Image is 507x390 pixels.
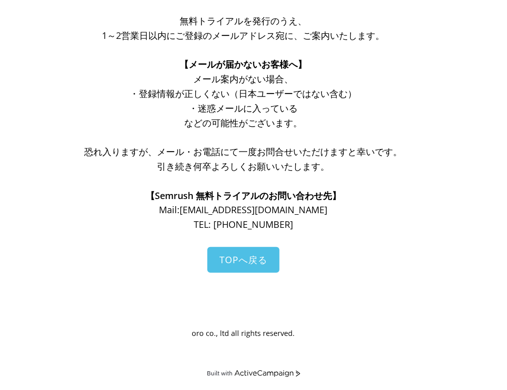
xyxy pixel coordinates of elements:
span: ・登録情報が正しくない（日本ユーザーではない含む） [130,87,357,100]
span: oro co., ltd all rights reserved. [192,328,295,338]
span: TEL: [PHONE_NUMBER] [194,218,293,230]
span: Mail: [EMAIL_ADDRESS][DOMAIN_NAME] [159,204,328,216]
span: 1～2営業日以内にご登録のメールアドレス宛に、ご案内いたします。 [102,29,385,41]
span: ・迷惑メールに入っている [189,102,298,114]
span: 無料トライアルを発行のうえ、 [180,15,307,27]
span: TOPへ戻る [219,254,267,266]
span: などの可能性がございます。 [185,117,303,129]
span: 【Semrush 無料トライアルのお問い合わせ先】 [146,189,341,202]
span: 恐れ入りますが、メール・お電話にて一度お問合せいただけますと幸いです。 [85,145,403,158]
span: 引き続き何卒よろしくお願いいたします。 [157,160,330,172]
div: Built with [207,370,233,377]
span: 【メールが届かないお客様へ】 [180,58,307,70]
a: TOPへ戻る [207,247,279,273]
span: メール案内がない場合、 [194,73,294,85]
